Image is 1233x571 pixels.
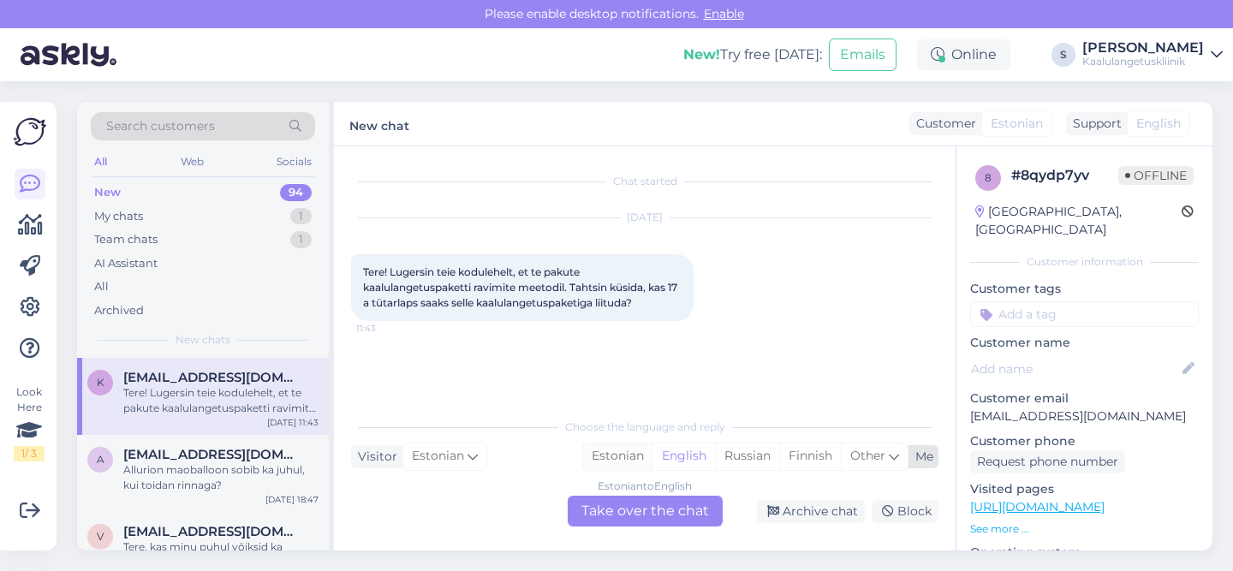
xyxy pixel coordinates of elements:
p: Visited pages [970,480,1199,498]
div: Take over the chat [568,496,723,526]
div: Archived [94,302,144,319]
div: Online [917,39,1010,70]
div: Estonian [583,443,652,469]
div: Web [177,151,207,173]
span: k [97,376,104,389]
div: All [94,278,109,295]
span: Search customers [106,117,215,135]
span: New chats [176,332,230,348]
span: 11:43 [356,322,420,335]
span: Estonian [991,115,1043,133]
p: Customer email [970,390,1199,407]
div: Estonian to English [598,479,692,494]
div: Customer information [970,254,1199,270]
div: 1 [290,208,312,225]
div: Support [1066,115,1122,133]
div: Choose the language and reply [351,419,938,435]
p: Customer name [970,334,1199,352]
p: Operating system [970,544,1199,562]
div: Block [872,500,938,523]
span: Estonian [412,447,464,466]
div: 1 / 3 [14,446,45,461]
button: Emails [829,39,896,71]
span: kaimalinin@gmail.com [123,370,301,385]
span: Offline [1118,166,1194,185]
div: Chat started [351,174,938,189]
div: Team chats [94,231,158,248]
div: Look Here [14,384,45,461]
div: Request phone number [970,450,1125,473]
div: Try free [DATE]: [683,45,822,65]
div: 94 [280,184,312,201]
span: Tere! Lugersin teie kodulehelt, et te pakute kaalulangetuspaketti ravimite meetodil. Tahtsin küsi... [363,265,680,309]
div: Socials [273,151,315,173]
p: Customer phone [970,432,1199,450]
div: Allurion maoballoon sobib ka juhul, kui toidan rinnaga? [123,462,319,493]
a: [PERSON_NAME]Kaalulangetuskliinik [1082,41,1223,68]
div: S [1051,43,1075,67]
div: Russian [715,443,779,469]
div: [GEOGRAPHIC_DATA], [GEOGRAPHIC_DATA] [975,203,1182,239]
div: New [94,184,121,201]
div: [DATE] 18:47 [265,493,319,506]
div: Visitor [351,448,397,466]
div: Tere, kas minu puhul võiksid ka kaalulangetusravimid aidata, [PERSON_NAME] just hädas söögiisu su... [123,539,319,570]
b: New! [683,46,720,62]
div: My chats [94,208,143,225]
span: arminegrigorjan@gmail.com [123,447,301,462]
span: veronikanahkur@gmail.com [123,524,301,539]
div: Customer [909,115,976,133]
span: Enable [699,6,749,21]
div: Finnish [779,443,841,469]
span: English [1136,115,1181,133]
p: Customer tags [970,280,1199,298]
div: 1 [290,231,312,248]
div: Tere! Lugersin teie kodulehelt, et te pakute kaalulangetuspaketti ravimite meetodil. Tahtsin küsi... [123,385,319,416]
img: Askly Logo [14,116,46,148]
a: [URL][DOMAIN_NAME] [970,499,1105,514]
div: Archive chat [757,500,865,523]
div: # 8qydp7yv [1011,165,1118,186]
label: New chat [349,112,409,135]
span: v [97,530,104,543]
div: [DATE] [351,210,938,225]
span: 8 [985,171,992,184]
div: All [91,151,110,173]
input: Add a tag [970,301,1199,327]
div: [PERSON_NAME] [1082,41,1204,55]
div: Kaalulangetuskliinik [1082,55,1204,68]
span: a [97,453,104,466]
span: Other [850,448,885,463]
div: English [652,443,715,469]
div: Me [908,448,933,466]
div: AI Assistant [94,255,158,272]
input: Add name [971,360,1179,378]
p: [EMAIL_ADDRESS][DOMAIN_NAME] [970,407,1199,425]
p: See more ... [970,521,1199,537]
div: [DATE] 11:43 [267,416,319,429]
